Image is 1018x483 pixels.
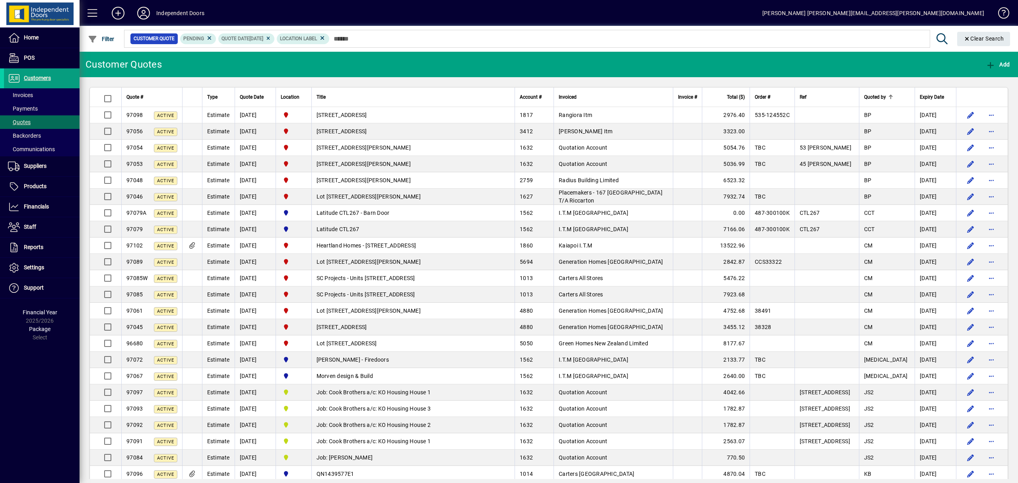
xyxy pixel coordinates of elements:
span: Products [24,183,47,189]
td: [DATE] [915,123,956,140]
span: CM [864,291,873,298]
span: I.T.M [GEOGRAPHIC_DATA] [559,226,628,232]
span: 45 [PERSON_NAME] [800,161,851,167]
span: Payments [8,105,38,112]
span: Expiry Date [920,93,944,101]
span: Quotation Account [559,161,607,167]
td: 6523.32 [702,172,750,189]
span: Reports [24,244,43,250]
span: Christchurch [281,160,307,168]
span: Invoiced [559,93,577,101]
div: [PERSON_NAME] [PERSON_NAME][EMAIL_ADDRESS][PERSON_NAME][DOMAIN_NAME] [762,7,984,19]
button: More options [985,272,998,284]
span: CM [864,308,873,314]
span: Christchurch [281,176,307,185]
span: Christchurch [281,111,307,119]
span: Settings [24,264,44,271]
span: Estimate [207,112,230,118]
td: [DATE] [915,286,956,303]
td: [DATE] [235,254,276,270]
span: Christchurch [281,323,307,331]
button: Edit [964,321,977,333]
button: Edit [964,223,977,236]
button: More options [985,190,998,203]
span: Estimate [207,193,230,200]
span: Active [157,178,174,183]
button: Edit [964,174,977,187]
td: [DATE] [235,238,276,254]
span: 97046 [126,193,143,200]
button: Edit [964,239,977,252]
span: Estimate [207,210,230,216]
td: 13522.96 [702,238,750,254]
button: More options [985,419,998,431]
span: Quoted by [864,93,886,101]
span: Estimate [207,259,230,265]
span: [STREET_ADDRESS] [317,128,367,134]
button: More options [985,321,998,333]
mat-chip: Pending Status: Pending [180,33,216,44]
td: [DATE] [915,205,956,221]
span: 97085 [126,291,143,298]
span: CM [864,275,873,281]
span: Financial Year [23,309,57,316]
span: Generation Homes [GEOGRAPHIC_DATA] [559,324,663,330]
span: 2759 [520,177,533,183]
div: Expiry Date [920,93,951,101]
td: [DATE] [235,172,276,189]
span: BP [864,128,872,134]
button: Edit [964,190,977,203]
a: Financials [4,197,80,217]
td: [DATE] [235,107,276,123]
span: 97061 [126,308,143,314]
span: BP [864,193,872,200]
button: More options [985,206,998,219]
span: 97098 [126,112,143,118]
span: Estimate [207,242,230,249]
td: 5476.22 [702,270,750,286]
td: [DATE] [235,286,276,303]
span: CCT [864,210,875,216]
div: Account # [520,93,549,101]
span: 3412 [520,128,533,134]
button: Edit [964,370,977,382]
span: Title [317,93,326,101]
span: Christchurch [281,241,307,250]
span: 4880 [520,324,533,330]
span: 1013 [520,291,533,298]
span: Estimate [207,226,230,232]
button: Filter [86,32,117,46]
a: Backorders [4,129,80,142]
div: Quoted by [864,93,910,101]
a: Staff [4,217,80,237]
button: More options [985,109,998,121]
span: Customers [24,75,51,81]
span: Quote Date [240,93,264,101]
div: Quote # [126,93,177,101]
button: Edit [964,353,977,366]
span: Estimate [207,340,230,347]
span: Active [157,276,174,281]
span: [DATE] [249,36,263,41]
span: Generation Homes [GEOGRAPHIC_DATA] [559,259,663,265]
span: Carters All Stores [559,291,603,298]
span: Christchurch [281,143,307,152]
span: Estimate [207,308,230,314]
span: [STREET_ADDRESS][PERSON_NAME] [317,177,411,183]
span: Location Label [280,36,317,41]
span: 97079A [126,210,147,216]
a: Quotes [4,115,80,129]
span: CM [864,324,873,330]
span: Active [157,195,174,200]
td: 7923.68 [702,286,750,303]
span: 1632 [520,144,533,151]
td: [DATE] [915,238,956,254]
span: Active [157,162,174,167]
button: Edit [964,206,977,219]
span: Invoices [8,92,33,98]
td: [DATE] [915,156,956,172]
button: Edit [964,109,977,121]
span: 53 [PERSON_NAME] [800,144,851,151]
td: 7932.74 [702,189,750,205]
span: Lot [STREET_ADDRESS][PERSON_NAME] [317,193,421,200]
